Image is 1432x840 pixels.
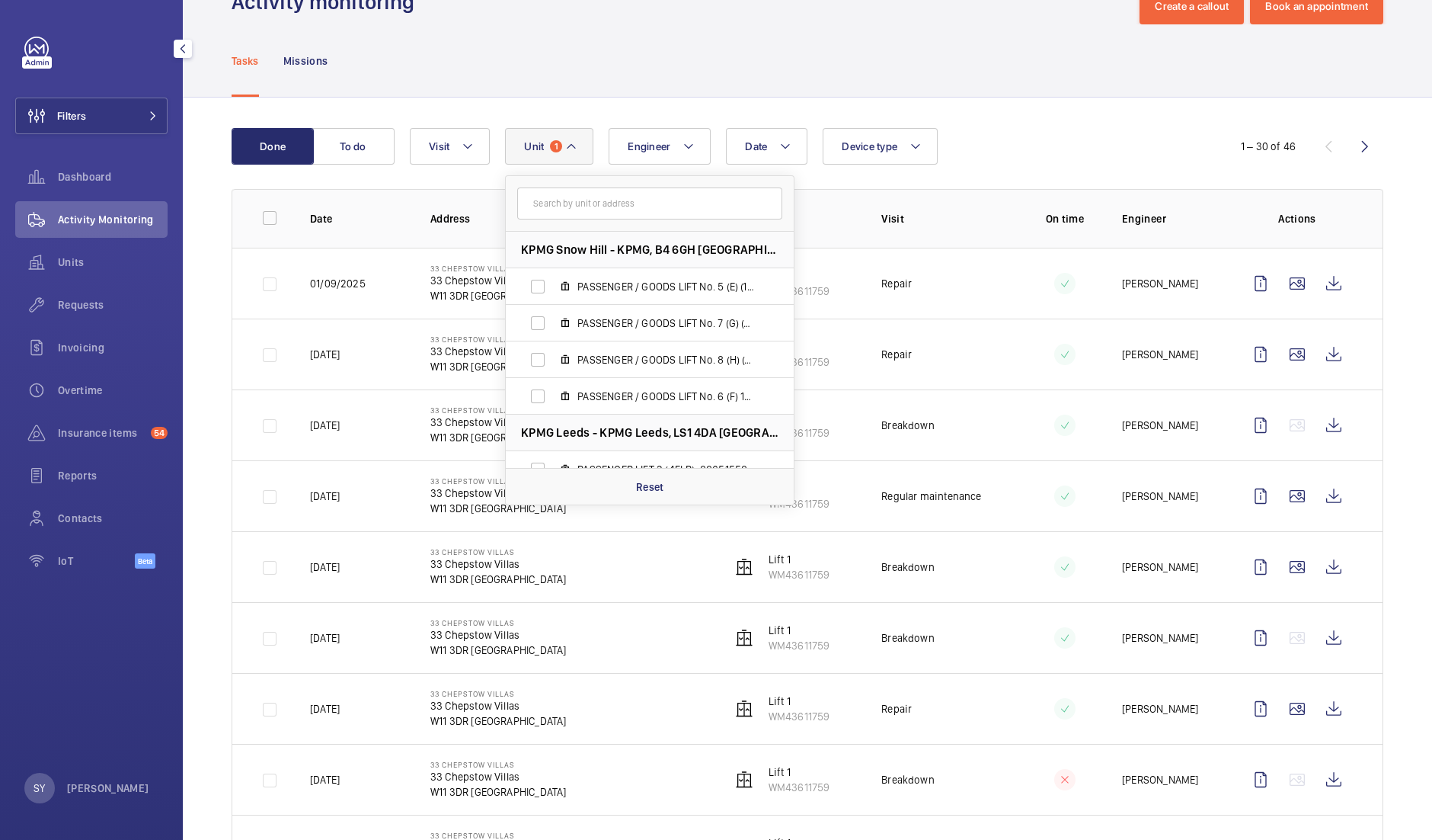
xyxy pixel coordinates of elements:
[1241,139,1296,154] div: 1 – 30 of 46
[430,831,567,840] p: 33 Chepstow Villas
[577,279,754,294] span: PASSENGER / GOODS LIFT No. 5 (E) (13FLR), 60550945
[430,273,567,288] p: 33 Chepstow Villas
[881,701,912,717] p: Repair
[769,425,830,441] p: WM43611759
[232,128,314,165] button: Done
[521,425,778,441] span: KPMG Leeds - KPMG Leeds, LS1 4DA [GEOGRAPHIC_DATA]
[735,629,753,647] img: elevator.svg
[283,53,328,69] p: Missions
[58,511,168,526] span: Contacts
[769,552,830,567] p: Lift 1
[430,486,567,501] p: 33 Chepstow Villas
[312,128,395,165] button: To do
[842,140,897,152] span: Device type
[430,760,567,769] p: 33 Chepstow Villas
[151,427,168,439] span: 54
[550,140,562,152] span: 1
[58,468,168,483] span: Reports
[430,335,567,344] p: 33 Chepstow Villas
[769,623,830,638] p: Lift 1
[430,689,567,698] p: 33 Chepstow Villas
[1122,489,1198,504] p: [PERSON_NAME]
[577,462,754,477] span: PASSENGER LIFT 3 (4FLR), 88651558
[1122,701,1198,717] p: [PERSON_NAME]
[769,638,830,653] p: WM43611759
[769,481,830,496] p: Lift 1
[430,643,567,658] p: W11 3DR [GEOGRAPHIC_DATA]
[310,211,406,226] p: Date
[310,772,340,787] p: [DATE]
[430,264,567,273] p: 33 Chepstow Villas
[58,212,168,227] span: Activity Monitoring
[769,268,830,284] p: Lift 1
[1122,211,1218,226] p: Engineer
[521,242,778,258] span: KPMG Snow Hill - KPMG, B4 6GH [GEOGRAPHIC_DATA]
[58,425,145,441] span: Insurance items
[769,354,830,370] p: WM43611759
[505,128,593,165] button: Unit1
[769,694,830,709] p: Lift 1
[430,415,567,430] p: 33 Chepstow Villas
[1122,630,1198,646] p: [PERSON_NAME]
[310,489,340,504] p: [DATE]
[769,765,830,780] p: Lift 1
[310,701,340,717] p: [DATE]
[430,344,567,359] p: 33 Chepstow Villas
[577,352,754,367] span: PASSENGER / GOODS LIFT No. 8 (H) (13FLR), 17009996
[58,553,135,569] span: IoT
[310,418,340,433] p: [DATE]
[881,276,912,291] p: Repair
[15,98,168,134] button: Filters
[735,771,753,789] img: elevator.svg
[1242,211,1352,226] p: Actions
[410,128,490,165] button: Visit
[823,128,938,165] button: Device type
[430,572,567,587] p: W11 3DR [GEOGRAPHIC_DATA]
[881,772,935,787] p: Breakdown
[430,784,567,800] p: W11 3DR [GEOGRAPHIC_DATA]
[58,255,168,270] span: Units
[1122,347,1198,362] p: [PERSON_NAME]
[881,347,912,362] p: Repair
[430,476,567,486] p: 33 Chepstow Villas
[769,780,830,795] p: WM43611759
[745,140,767,152] span: Date
[609,128,711,165] button: Engineer
[430,713,567,729] p: W11 3DR [GEOGRAPHIC_DATA]
[881,418,935,433] p: Breakdown
[577,389,754,404] span: PASSENGER / GOODS LIFT No. 6 (F) 13FLR), 15826922
[1122,276,1198,291] p: [PERSON_NAME]
[430,547,567,556] p: 33 Chepstow Villas
[769,284,830,299] p: WM43611759
[135,553,155,569] span: Beta
[577,316,754,331] span: PASSENGER / GOODS LIFT No. 7 (G) (13FLR), 57170702
[628,140,670,152] span: Engineer
[430,288,567,303] p: W11 3DR [GEOGRAPHIC_DATA]
[1122,418,1198,433] p: [PERSON_NAME]
[881,489,981,504] p: Regular maintenance
[310,276,366,291] p: 01/09/2025
[726,128,807,165] button: Date
[769,496,830,511] p: WM43611759
[232,53,259,69] p: Tasks
[429,140,449,152] span: Visit
[881,559,935,575] p: Breakdown
[310,630,340,646] p: [DATE]
[58,297,168,313] span: Requests
[1032,211,1098,226] p: On time
[58,340,168,355] span: Invoicing
[430,627,567,643] p: 33 Chepstow Villas
[430,406,567,415] p: 33 Chepstow Villas
[430,618,567,627] p: 33 Chepstow Villas
[769,567,830,582] p: WM43611759
[430,556,567,572] p: 33 Chepstow Villas
[430,211,707,226] p: Address
[430,698,567,713] p: 33 Chepstow Villas
[636,479,664,495] p: Reset
[1122,559,1198,575] p: [PERSON_NAME]
[735,700,753,718] img: elevator.svg
[524,140,544,152] span: Unit
[881,211,1007,226] p: Visit
[430,501,567,516] p: W11 3DR [GEOGRAPHIC_DATA]
[517,188,782,220] input: Search by unit or address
